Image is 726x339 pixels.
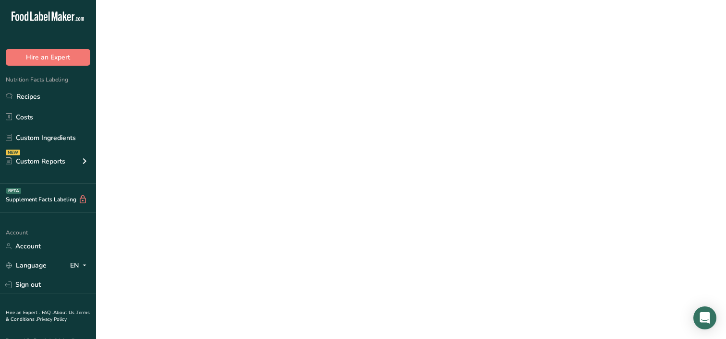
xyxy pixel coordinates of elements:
div: NEW [6,150,20,155]
a: FAQ . [42,309,53,316]
div: Open Intercom Messenger [693,306,716,329]
a: Language [6,257,47,274]
button: Hire an Expert [6,49,90,66]
div: BETA [6,188,21,194]
div: EN [70,260,90,271]
a: Hire an Expert . [6,309,40,316]
div: Custom Reports [6,156,65,166]
a: Privacy Policy [37,316,67,323]
a: About Us . [53,309,76,316]
a: Terms & Conditions . [6,309,90,323]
